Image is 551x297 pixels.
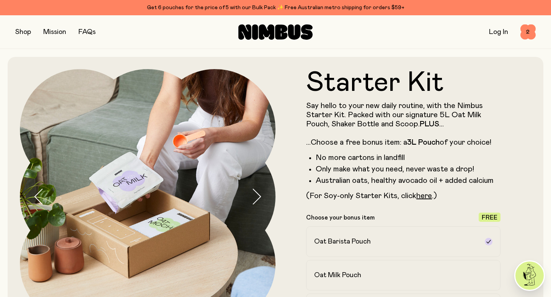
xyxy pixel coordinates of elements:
[306,191,500,200] p: (For Soy-only Starter Kits, click .)
[314,271,361,280] h2: Oat Milk Pouch
[515,261,544,290] img: agent
[407,139,416,146] strong: 3L
[316,153,500,162] li: No more cartons in landfill
[43,29,66,36] a: Mission
[78,29,96,36] a: FAQs
[306,101,500,147] p: Say hello to your new daily routine, with the Nimbus Starter Kit. Packed with our signature 5L Oa...
[316,165,500,174] li: Only make what you need, never waste a drop!
[306,69,500,97] h1: Starter Kit
[314,237,371,246] h2: Oat Barista Pouch
[420,120,439,128] strong: PLUS
[520,24,536,40] button: 2
[306,214,375,221] p: Choose your bonus item
[489,29,508,36] a: Log In
[418,139,440,146] strong: Pouch
[482,215,497,221] span: Free
[316,176,500,185] li: Australian oats, healthy avocado oil + added calcium
[416,192,432,200] a: here
[15,3,536,12] div: Get 6 pouches for the price of 5 with our Bulk Pack ✨ Free Australian metro shipping for orders $59+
